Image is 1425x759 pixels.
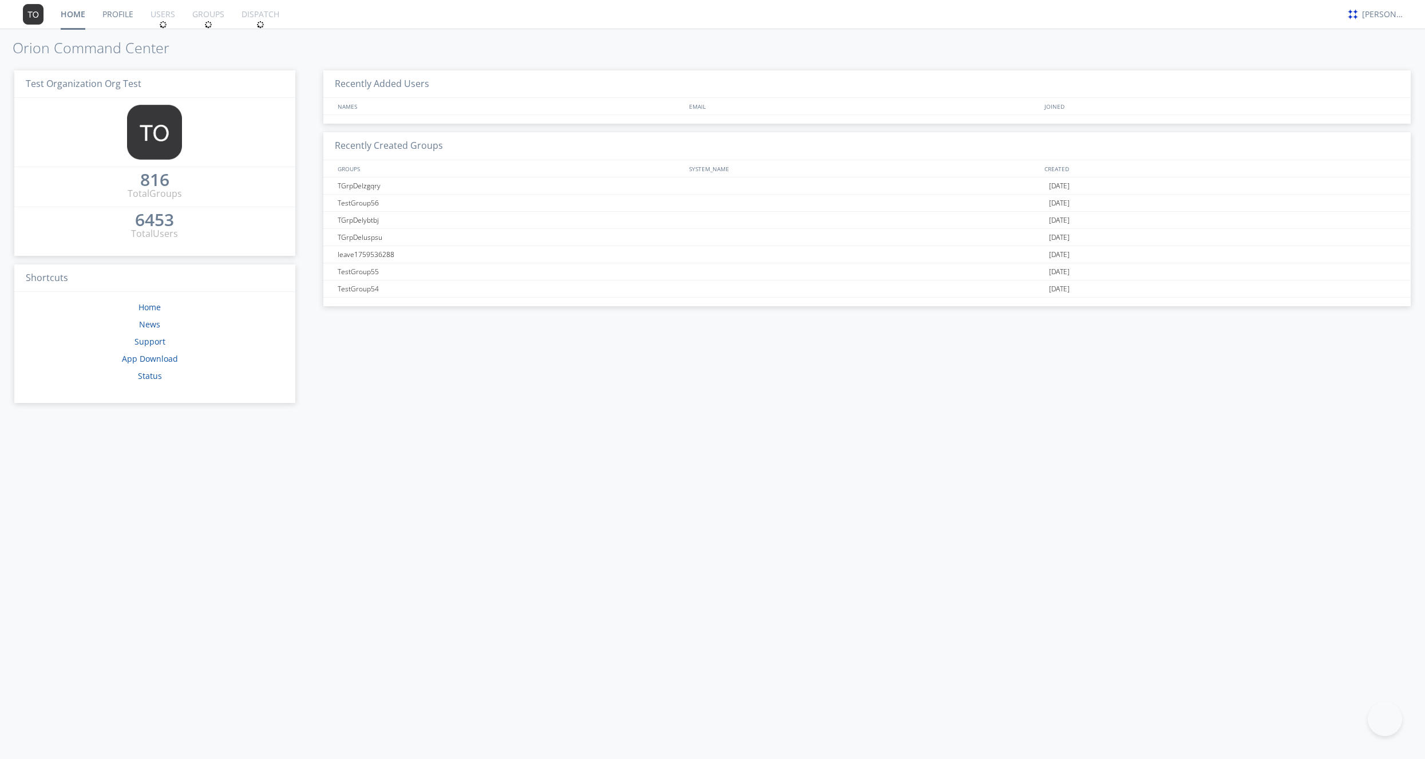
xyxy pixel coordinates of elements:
[128,187,182,200] div: Total Groups
[335,263,688,280] div: TestGroup55
[140,174,169,185] div: 816
[323,280,1411,298] a: TestGroup54[DATE]
[335,246,688,263] div: leave1759536288
[14,264,295,292] h3: Shortcuts
[135,214,174,227] a: 6453
[1049,229,1070,246] span: [DATE]
[122,353,178,364] a: App Download
[1049,263,1070,280] span: [DATE]
[159,21,167,29] img: spin.svg
[686,98,1042,114] div: EMAIL
[323,70,1411,98] h3: Recently Added Users
[323,195,1411,212] a: TestGroup56[DATE]
[26,77,141,90] span: Test Organization Org Test
[138,302,161,313] a: Home
[127,105,182,160] img: 373638.png
[135,214,174,226] div: 6453
[335,229,688,246] div: TGrpDeluspsu
[23,4,43,25] img: 373638.png
[1049,280,1070,298] span: [DATE]
[335,212,688,228] div: TGrpDelybtbj
[335,195,688,211] div: TestGroup56
[1049,177,1070,195] span: [DATE]
[204,21,212,29] img: spin.svg
[131,227,178,240] div: Total Users
[256,21,264,29] img: spin.svg
[335,177,688,194] div: TGrpDelzgqry
[1368,702,1402,736] iframe: Toggle Customer Support
[323,246,1411,263] a: leave1759536288[DATE]
[1362,9,1405,20] div: [PERSON_NAME]
[323,212,1411,229] a: TGrpDelybtbj[DATE]
[1042,98,1399,114] div: JOINED
[1042,160,1399,177] div: CREATED
[323,263,1411,280] a: TestGroup55[DATE]
[1049,246,1070,263] span: [DATE]
[139,319,160,330] a: News
[323,132,1411,160] h3: Recently Created Groups
[686,160,1042,177] div: SYSTEM_NAME
[138,370,162,381] a: Status
[1049,212,1070,229] span: [DATE]
[335,98,684,114] div: NAMES
[323,177,1411,195] a: TGrpDelzgqry[DATE]
[134,336,165,347] a: Support
[323,229,1411,246] a: TGrpDeluspsu[DATE]
[335,160,684,177] div: GROUPS
[140,174,169,187] a: 816
[1347,8,1359,21] img: c330c3ba385d4e5d80051422fb06f8d0
[335,280,688,297] div: TestGroup54
[1049,195,1070,212] span: [DATE]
